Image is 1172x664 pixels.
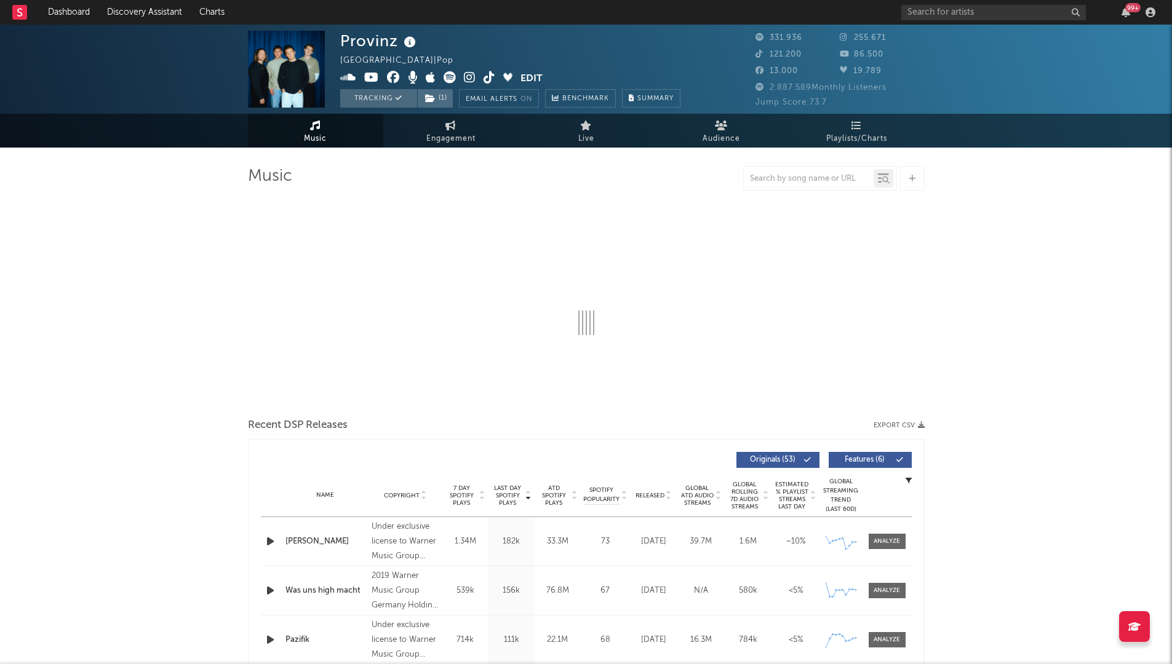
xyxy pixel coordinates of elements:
a: Music [248,114,383,148]
span: Global ATD Audio Streams [680,484,714,507]
span: 121.200 [755,50,802,58]
span: Global Rolling 7D Audio Streams [728,481,762,510]
div: ~ 10 % [775,536,816,548]
button: Email AlertsOn [459,89,539,108]
div: 39.7M [680,536,722,548]
button: Features(6) [829,452,912,468]
div: 2019 Warner Music Group Germany Holding GmbH / A Warner Music Group Company [372,569,439,613]
div: [GEOGRAPHIC_DATA] | Pop [340,53,468,68]
span: Originals ( 53 ) [744,456,801,464]
div: 99 + [1125,3,1141,12]
div: 22.1M [538,634,578,646]
button: (1) [418,89,453,108]
span: Engagement [426,132,476,146]
div: Name [285,491,366,500]
div: Under exclusive license to Warner Music Group Germany Holding GmbH, © 2025 Provinz GbR [PERSON_NA... [372,618,439,662]
button: Summary [622,89,680,108]
a: Live [519,114,654,148]
span: Spotify Popularity [583,486,620,504]
div: 182k [492,536,532,548]
span: Benchmark [562,92,609,106]
div: 784k [728,634,769,646]
button: Edit [520,71,543,87]
div: Under exclusive license to Warner Music Group Germany Holding GmbH, © 2025 Provinz GbR [PERSON_NA... [372,520,439,564]
span: Last Day Spotify Plays [492,484,524,507]
span: Live [578,132,594,146]
div: 16.3M [680,634,722,646]
span: ( 1 ) [417,89,453,108]
span: Audience [703,132,740,146]
input: Search for artists [901,5,1086,20]
em: On [520,96,532,103]
div: [DATE] [633,585,674,597]
span: 19.789 [840,67,882,75]
div: 1.34M [445,536,485,548]
a: Was uns high macht [285,585,366,597]
button: 99+ [1122,7,1130,17]
div: 111k [492,634,532,646]
span: Copyright [384,492,420,499]
a: Engagement [383,114,519,148]
div: 33.3M [538,536,578,548]
a: Benchmark [545,89,616,108]
button: Originals(53) [736,452,819,468]
div: 73 [584,536,627,548]
button: Export CSV [874,422,925,429]
a: Playlists/Charts [789,114,925,148]
div: Global Streaming Trend (Last 60D) [823,477,859,514]
span: 86.500 [840,50,883,58]
span: Released [636,492,664,499]
span: 331.936 [755,34,802,42]
span: 2.887.589 Monthly Listeners [755,84,887,92]
div: 714k [445,634,485,646]
button: Tracking [340,89,417,108]
span: Estimated % Playlist Streams Last Day [775,481,809,510]
div: 539k [445,585,485,597]
div: 68 [584,634,627,646]
div: 67 [584,585,627,597]
span: Recent DSP Releases [248,418,348,433]
div: 76.8M [538,585,578,597]
span: Playlists/Charts [826,132,887,146]
input: Search by song name or URL [744,174,874,184]
div: Provinz [340,31,419,51]
div: N/A [680,585,722,597]
span: 255.671 [840,34,886,42]
a: Audience [654,114,789,148]
div: <5% [775,585,816,597]
span: Features ( 6 ) [837,456,893,464]
div: [DATE] [633,634,674,646]
div: 580k [728,585,769,597]
div: 156k [492,585,532,597]
div: <5% [775,634,816,646]
span: Jump Score: 73.7 [755,98,827,106]
span: Summary [637,95,674,102]
span: Music [304,132,327,146]
div: [DATE] [633,536,674,548]
span: 7 Day Spotify Plays [445,484,478,507]
a: [PERSON_NAME] [285,536,366,548]
div: 1.6M [728,536,769,548]
span: 13.000 [755,67,798,75]
a: Pazifik [285,634,366,646]
span: ATD Spotify Plays [538,484,570,507]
